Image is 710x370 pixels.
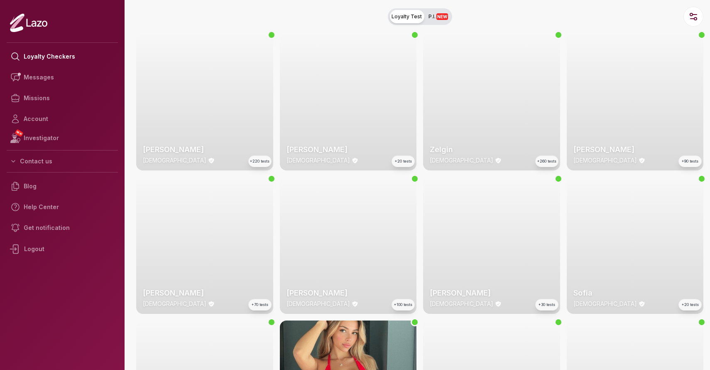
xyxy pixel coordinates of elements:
[7,67,118,88] a: Messages
[423,177,560,314] a: thumbchecker[PERSON_NAME][DEMOGRAPHIC_DATA]+30 tests
[286,156,350,165] p: [DEMOGRAPHIC_DATA]
[7,46,118,67] a: Loyalty Checkers
[573,144,697,155] h2: [PERSON_NAME]
[136,177,273,314] img: checker
[7,129,118,147] a: NEWInvestigator
[136,177,273,314] a: thumbchecker[PERSON_NAME][DEMOGRAPHIC_DATA]+70 tests
[537,158,556,164] span: +260 tests
[136,33,273,170] img: checker
[7,238,118,260] div: Logout
[430,287,553,299] h2: [PERSON_NAME]
[567,33,704,170] img: checker
[423,33,560,170] a: thumbcheckerZelgin[DEMOGRAPHIC_DATA]+260 tests
[430,144,553,155] h2: Zelgin
[430,300,493,308] p: [DEMOGRAPHIC_DATA]
[7,217,118,238] a: Get notification
[250,158,269,164] span: +220 tests
[392,13,422,20] span: Loyalty Test
[567,177,704,314] img: checker
[252,302,268,308] span: +70 tests
[280,177,417,314] img: checker
[280,33,417,170] a: thumbchecker[PERSON_NAME][DEMOGRAPHIC_DATA]+20 tests
[15,129,24,137] span: NEW
[7,88,118,109] a: Missions
[143,287,267,299] h2: [PERSON_NAME]
[7,197,118,217] a: Help Center
[423,33,560,170] img: checker
[567,33,704,170] a: thumbchecker[PERSON_NAME][DEMOGRAPHIC_DATA]+90 tests
[423,177,560,314] img: checker
[428,13,448,20] span: P.I.
[682,158,698,164] span: +90 tests
[136,33,273,170] a: thumbchecker[PERSON_NAME][DEMOGRAPHIC_DATA]+220 tests
[395,158,412,164] span: +20 tests
[286,144,410,155] h2: [PERSON_NAME]
[7,154,118,169] button: Contact us
[394,302,412,308] span: +100 tests
[286,300,350,308] p: [DEMOGRAPHIC_DATA]
[143,156,206,165] p: [DEMOGRAPHIC_DATA]
[436,13,448,20] span: NEW
[573,156,637,165] p: [DEMOGRAPHIC_DATA]
[286,287,410,299] h2: [PERSON_NAME]
[143,144,267,155] h2: [PERSON_NAME]
[567,177,704,314] a: thumbcheckerSofia[DEMOGRAPHIC_DATA]+20 tests
[430,156,493,165] p: [DEMOGRAPHIC_DATA]
[682,302,699,308] span: +20 tests
[143,300,206,308] p: [DEMOGRAPHIC_DATA]
[7,176,118,197] a: Blog
[539,302,555,308] span: +30 tests
[573,287,697,299] h2: Sofia
[280,33,417,170] img: checker
[7,109,118,129] a: Account
[280,177,417,314] a: thumbchecker[PERSON_NAME][DEMOGRAPHIC_DATA]+100 tests
[573,300,637,308] p: [DEMOGRAPHIC_DATA]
